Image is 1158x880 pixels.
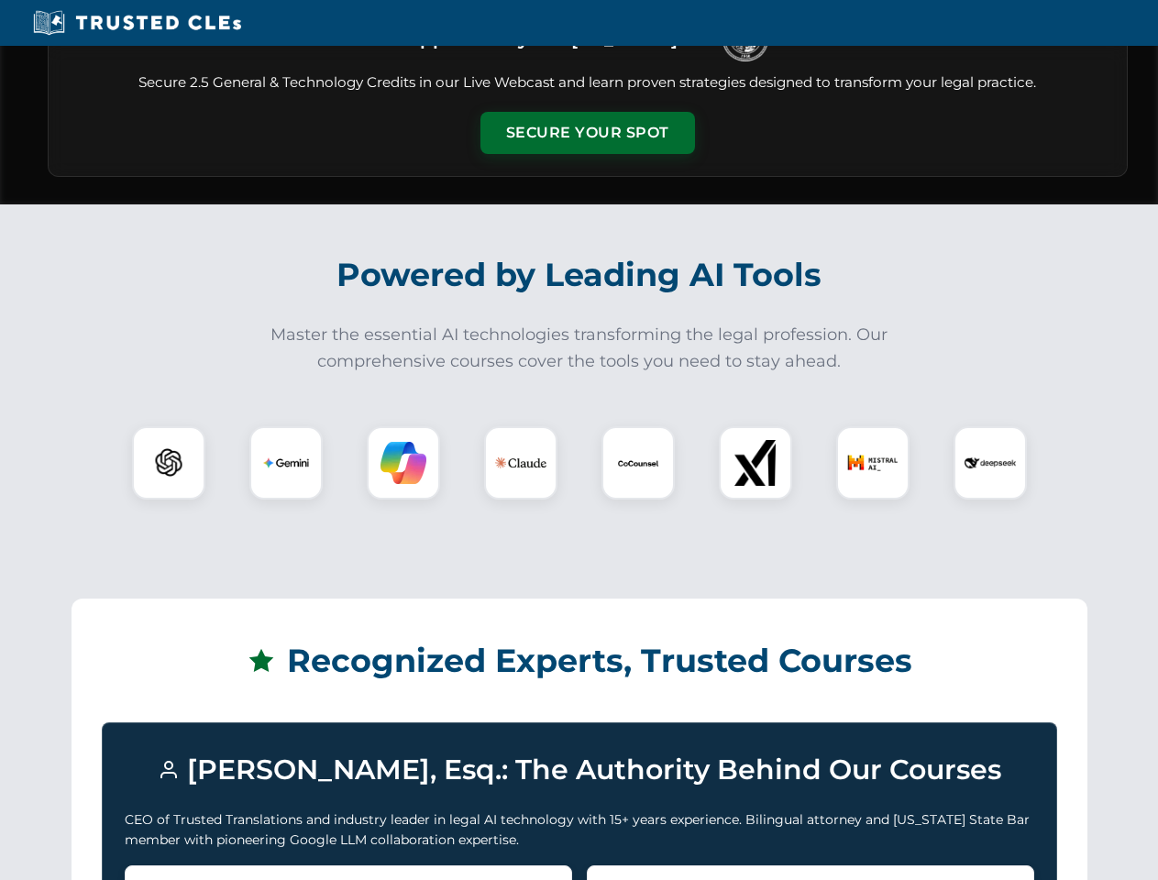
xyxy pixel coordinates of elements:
[259,322,900,375] p: Master the essential AI technologies transforming the legal profession. Our comprehensive courses...
[719,426,792,500] div: xAI
[380,440,426,486] img: Copilot Logo
[965,437,1016,489] img: DeepSeek Logo
[125,745,1034,795] h3: [PERSON_NAME], Esq.: The Authority Behind Our Courses
[836,426,910,500] div: Mistral AI
[484,426,557,500] div: Claude
[601,426,675,500] div: CoCounsel
[125,809,1034,851] p: CEO of Trusted Translations and industry leader in legal AI technology with 15+ years experience....
[102,629,1057,693] h2: Recognized Experts, Trusted Courses
[71,72,1105,93] p: Secure 2.5 General & Technology Credits in our Live Webcast and learn proven strategies designed ...
[72,243,1087,307] h2: Powered by Leading AI Tools
[954,426,1027,500] div: DeepSeek
[263,440,309,486] img: Gemini Logo
[28,9,247,37] img: Trusted CLEs
[615,440,661,486] img: CoCounsel Logo
[733,440,778,486] img: xAI Logo
[367,426,440,500] div: Copilot
[480,112,695,154] button: Secure Your Spot
[142,436,195,489] img: ChatGPT Logo
[132,426,205,500] div: ChatGPT
[847,437,899,489] img: Mistral AI Logo
[495,437,546,489] img: Claude Logo
[249,426,323,500] div: Gemini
